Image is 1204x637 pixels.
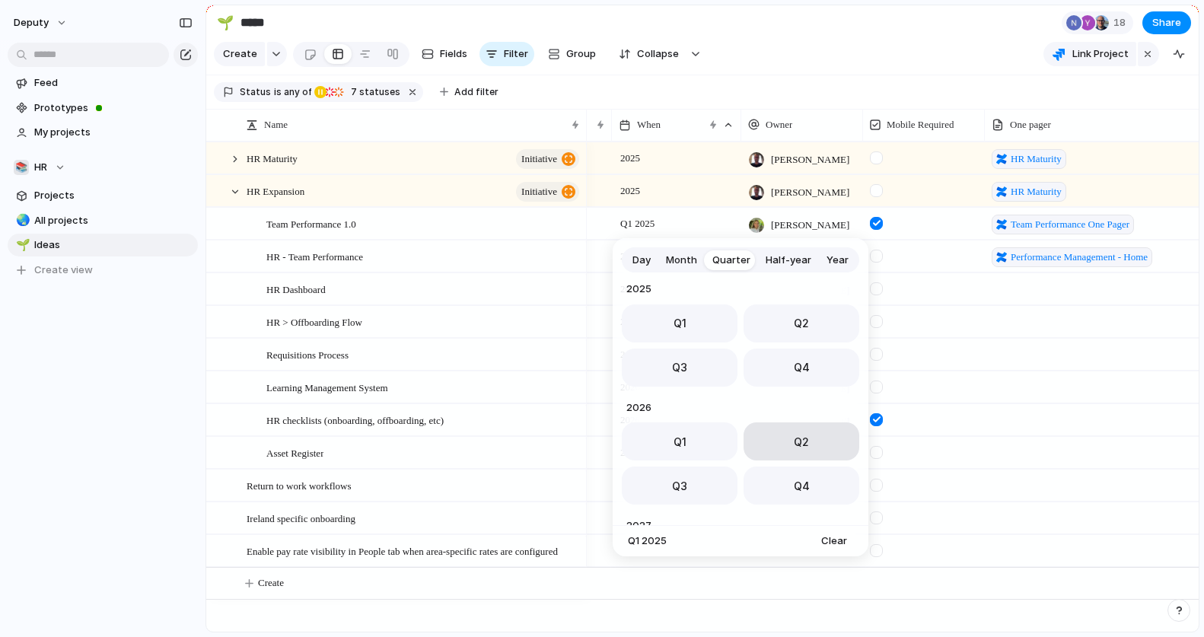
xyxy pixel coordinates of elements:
[819,248,856,272] button: Year
[628,533,667,549] span: Q1 2025
[658,248,705,272] button: Month
[622,517,859,535] span: 2027
[744,467,859,505] button: Q4
[672,478,687,494] span: Q3
[758,248,819,272] button: Half-year
[705,248,758,272] button: Quarter
[744,349,859,387] button: Q4
[674,434,686,450] span: Q1
[794,359,810,375] span: Q4
[622,399,859,417] span: 2026
[744,422,859,460] button: Q2
[622,280,859,298] span: 2025
[666,253,697,268] span: Month
[674,315,686,331] span: Q1
[622,304,737,342] button: Q1
[794,315,809,331] span: Q2
[622,349,737,387] button: Q3
[632,253,651,268] span: Day
[744,304,859,342] button: Q2
[625,248,658,272] button: Day
[815,530,853,552] button: Clear
[622,467,737,505] button: Q3
[766,253,811,268] span: Half-year
[821,533,847,549] span: Clear
[672,359,687,375] span: Q3
[794,434,809,450] span: Q2
[622,422,737,460] button: Q1
[794,478,810,494] span: Q4
[712,253,750,268] span: Quarter
[827,253,849,268] span: Year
